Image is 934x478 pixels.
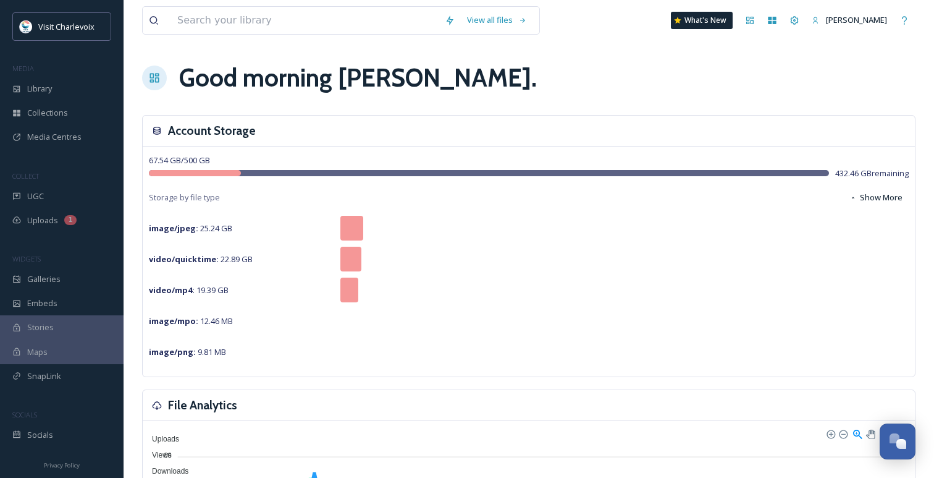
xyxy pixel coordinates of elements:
strong: image/mpo : [149,315,198,326]
span: Library [27,83,52,95]
div: Zoom In [826,429,835,438]
span: Views [143,451,172,459]
button: Show More [843,186,909,210]
span: SnapLink [27,370,61,382]
span: Uploads [143,435,179,443]
span: 12.46 MB [149,315,233,326]
tspan: 80 [164,451,171,459]
span: MEDIA [12,64,34,73]
div: Zoom Out [838,429,847,438]
div: Panning [866,430,873,437]
span: Media Centres [27,131,82,143]
h1: Good morning [PERSON_NAME] . [179,59,537,96]
span: 432.46 GB remaining [835,168,909,179]
span: Stories [27,322,54,333]
span: Collections [27,107,68,119]
span: Embeds [27,297,57,309]
span: [PERSON_NAME] [826,14,887,25]
div: Reset Zoom [880,428,890,438]
span: UGC [27,190,44,202]
img: Visit-Charlevoix_Logo.jpg [20,20,32,33]
span: 19.39 GB [149,284,229,296]
div: Selection Zoom [852,428,862,438]
a: What's New [671,12,733,29]
strong: video/mp4 : [149,284,195,296]
strong: image/png : [149,346,196,357]
span: COLLECT [12,171,39,181]
input: Search your library [171,7,439,34]
span: 9.81 MB [149,346,226,357]
span: Maps [27,346,48,358]
strong: image/jpeg : [149,223,198,234]
a: [PERSON_NAME] [806,8,893,32]
span: Uploads [27,215,58,226]
span: 67.54 GB / 500 GB [149,155,210,166]
strong: video/quicktime : [149,254,219,265]
span: Downloads [143,467,188,476]
span: Privacy Policy [44,461,80,469]
a: Privacy Policy [44,457,80,472]
span: Visit Charlevoix [38,21,95,32]
span: 25.24 GB [149,223,232,234]
span: SOCIALS [12,410,37,419]
span: 22.89 GB [149,254,253,265]
span: Storage by file type [149,192,220,203]
a: View all files [461,8,533,32]
h3: File Analytics [168,396,237,414]
span: WIDGETS [12,254,41,263]
span: Galleries [27,273,61,285]
button: Open Chat [880,424,915,459]
span: Socials [27,429,53,441]
div: 1 [64,215,77,225]
h3: Account Storage [168,122,256,140]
